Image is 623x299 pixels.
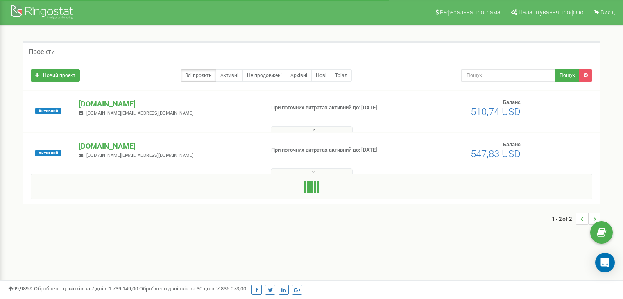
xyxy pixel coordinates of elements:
[461,69,555,82] input: Пошук
[109,285,138,292] u: 1 739 149,00
[31,69,80,82] a: Новий проєкт
[471,148,521,160] span: 547,83 USD
[86,111,193,116] span: [DOMAIN_NAME][EMAIL_ADDRESS][DOMAIN_NAME]
[271,146,402,154] p: При поточних витратах активний до: [DATE]
[8,285,33,292] span: 99,989%
[440,9,501,16] span: Реферальна програма
[271,104,402,112] p: При поточних витратах активний до: [DATE]
[79,141,258,152] p: [DOMAIN_NAME]
[600,9,615,16] span: Вихід
[552,213,576,225] span: 1 - 2 of 2
[331,69,352,82] a: Тріал
[242,69,286,82] a: Не продовжені
[34,285,138,292] span: Оброблено дзвінків за 7 днів :
[503,99,521,105] span: Баланс
[181,69,216,82] a: Всі проєкти
[471,106,521,118] span: 510,74 USD
[35,150,61,156] span: Активний
[519,9,583,16] span: Налаштування профілю
[286,69,312,82] a: Архівні
[595,253,615,272] div: Open Intercom Messenger
[217,285,246,292] u: 7 835 073,00
[503,141,521,147] span: Баланс
[139,285,246,292] span: Оброблено дзвінків за 30 днів :
[216,69,243,82] a: Активні
[552,204,600,233] nav: ...
[311,69,331,82] a: Нові
[79,99,258,109] p: [DOMAIN_NAME]
[555,69,580,82] button: Пошук
[29,48,55,56] h5: Проєкти
[35,108,61,114] span: Активний
[86,153,193,158] span: [DOMAIN_NAME][EMAIL_ADDRESS][DOMAIN_NAME]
